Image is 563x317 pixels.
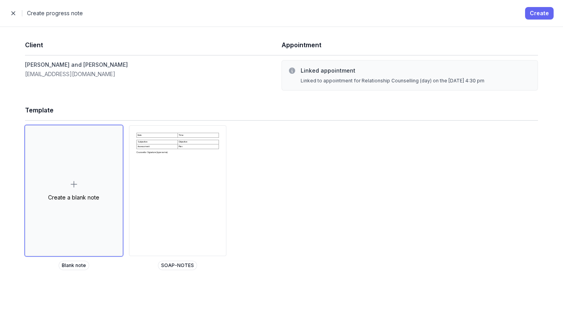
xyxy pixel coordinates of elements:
h1: Template [25,105,538,116]
span: Blank note [59,261,89,270]
p: Subjective [138,141,177,143]
p: Plan [179,145,218,148]
p: Date [138,134,177,137]
h2: Create progress note [27,9,520,18]
dt: [EMAIL_ADDRESS][DOMAIN_NAME] [25,69,281,79]
p: Time [179,134,218,137]
p: Assessment [138,145,177,148]
button: Create [525,7,554,20]
h1: Client [25,39,281,50]
dd: [PERSON_NAME] and [PERSON_NAME] [25,60,281,69]
span: Appointment [281,41,321,49]
div: Create a blank note [48,194,99,201]
p: Counsellor Signature (type name): [136,151,219,154]
p: Objective [179,141,218,143]
span: SOAP-NOTES [158,261,197,270]
div: Linked to appointment for Relationship Counselling (day) on the [DATE] 4:30 pm [301,78,531,84]
span: Create [530,9,549,18]
h3: Linked appointment [301,67,531,75]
